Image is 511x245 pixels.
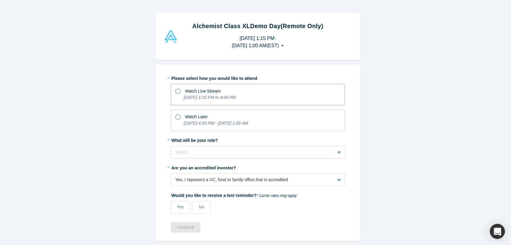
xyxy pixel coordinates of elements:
[185,89,221,93] span: Watch Live Stream
[171,190,345,199] label: Would you like to receive a text reminder?
[171,135,345,144] label: What will be your role?
[257,194,297,198] em: * Carrier rates may apply
[184,121,248,126] i: [DATE] 4:30 PM - [DATE] 1:00 AM
[171,222,200,233] button: Continue
[171,163,345,171] label: Are you an accredited investor?
[192,23,323,29] strong: Alchemist Class XL Demo Day (Remote Only)
[185,114,208,119] span: Watch Later
[226,33,290,51] button: [DATE] 1:15 PM-[DATE] 1:00 AM(EST)
[184,95,236,100] i: [DATE] 1:15 PM to 4:00 PM
[163,30,178,43] img: Alchemist Vault Logo
[177,204,184,209] span: Yes
[199,204,204,209] span: No
[171,73,345,82] label: Please select how you would like to attend
[175,177,330,183] div: Yes, I represent a VC, fund or family office that is accredited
